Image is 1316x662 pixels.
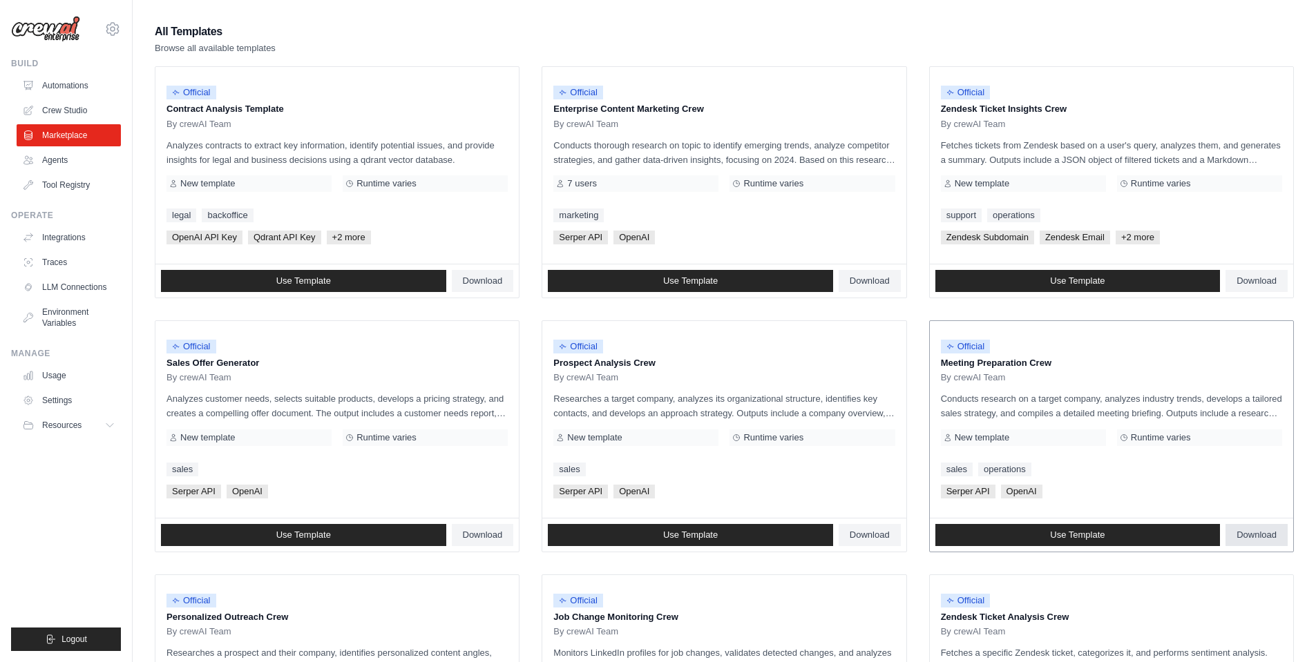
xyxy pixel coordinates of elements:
a: operations [978,463,1031,476]
button: Resources [17,414,121,436]
a: LLM Connections [17,276,121,298]
span: Use Template [1050,529,1105,541]
span: Official [941,340,991,353]
span: Runtime varies [743,432,803,443]
span: Download [463,529,503,541]
span: OpenAI [613,231,655,244]
p: Analyzes customer needs, selects suitable products, develops a pricing strategy, and creates a co... [166,391,508,420]
a: Download [1226,524,1288,546]
a: Use Template [935,270,1221,292]
a: Download [839,270,901,292]
span: Use Template [1050,275,1105,286]
span: Download [463,275,503,286]
p: Enterprise Content Marketing Crew [553,102,895,116]
p: Browse all available templates [155,41,276,55]
span: New template [955,432,1009,443]
span: Use Template [276,529,331,541]
a: Tool Registry [17,174,121,196]
p: Job Change Monitoring Crew [553,610,895,624]
a: sales [553,463,585,476]
span: +2 more [1116,231,1160,244]
span: Zendesk Subdomain [941,231,1034,244]
h2: All Templates [155,22,276,41]
p: Meeting Preparation Crew [941,356,1282,370]
p: Contract Analysis Template [166,102,508,116]
p: Conducts thorough research on topic to identify emerging trends, analyze competitor strategies, a... [553,138,895,167]
span: By crewAI Team [941,119,1006,130]
a: Traces [17,251,121,273]
div: Build [11,58,121,69]
span: Serper API [553,231,608,244]
span: Download [1237,529,1277,541]
span: Official [166,594,216,607]
span: Qdrant API Key [248,231,321,244]
button: Logout [11,627,121,651]
a: backoffice [202,208,253,222]
a: operations [987,208,1040,222]
div: Manage [11,348,121,359]
a: Agents [17,149,121,171]
a: Download [1226,270,1288,292]
span: OpenAI API Key [166,231,242,244]
span: By crewAI Team [553,626,618,637]
span: Official [553,340,603,353]
a: Use Template [935,524,1221,546]
a: Environment Variables [17,301,121,334]
span: Official [166,340,216,353]
span: Official [166,86,216,99]
span: Runtime varies [356,178,417,189]
a: Automations [17,75,121,97]
span: Download [850,529,890,541]
span: New template [180,178,235,189]
p: Zendesk Ticket Analysis Crew [941,610,1282,624]
p: Conducts research on a target company, analyzes industry trends, develops a tailored sales strate... [941,391,1282,420]
a: Download [839,524,901,546]
span: By crewAI Team [166,626,231,637]
span: Logout [61,634,87,645]
p: Zendesk Ticket Insights Crew [941,102,1282,116]
a: Marketplace [17,124,121,146]
p: Prospect Analysis Crew [553,356,895,370]
a: sales [941,463,973,476]
a: sales [166,463,198,476]
a: Crew Studio [17,99,121,121]
span: New template [567,432,622,443]
span: OpenAI [227,485,268,498]
span: New template [955,178,1009,189]
span: By crewAI Team [941,372,1006,383]
span: Zendesk Email [1040,231,1110,244]
span: Runtime varies [356,432,417,443]
p: Researches a target company, analyzes its organizational structure, identifies key contacts, and ... [553,391,895,420]
a: Use Template [161,270,446,292]
a: Use Template [548,524,833,546]
div: Operate [11,210,121,221]
span: Use Template [276,275,331,286]
span: OpenAI [613,485,655,498]
span: Runtime varies [743,178,803,189]
a: Settings [17,389,121,411]
span: By crewAI Team [941,626,1006,637]
span: By crewAI Team [166,372,231,383]
span: Use Template [663,275,718,286]
a: Usage [17,364,121,387]
a: Use Template [161,524,446,546]
span: By crewAI Team [166,119,231,130]
span: Resources [42,420,82,431]
a: Download [452,270,514,292]
span: Official [941,594,991,607]
span: Runtime varies [1131,178,1191,189]
img: Logo [11,16,80,42]
p: Sales Offer Generator [166,356,508,370]
p: Fetches tickets from Zendesk based on a user's query, analyzes them, and generates a summary. Out... [941,138,1282,167]
span: Download [850,275,890,286]
p: Personalized Outreach Crew [166,610,508,624]
span: By crewAI Team [553,119,618,130]
p: Analyzes contracts to extract key information, identify potential issues, and provide insights fo... [166,138,508,167]
a: legal [166,208,196,222]
span: Official [941,86,991,99]
span: +2 more [327,231,371,244]
span: Official [553,594,603,607]
span: 7 users [567,178,597,189]
span: Download [1237,275,1277,286]
a: Download [452,524,514,546]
